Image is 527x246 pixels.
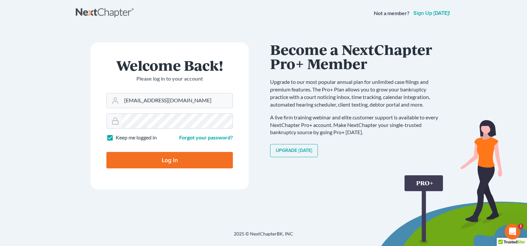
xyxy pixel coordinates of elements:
p: Upgrade to our most popular annual plan for unlimited case filings and premium features. The Pro+... [270,78,445,108]
a: Forgot your password? [179,134,233,140]
a: Sign up [DATE]! [412,11,451,16]
label: Keep me logged in [116,134,157,141]
p: Please log in to your account [106,75,233,83]
div: 2025 © NextChapterBK, INC [76,231,451,242]
span: 1 [518,224,523,229]
iframe: Intercom live chat [505,224,520,239]
h1: Welcome Back! [106,58,233,72]
input: Email Address [122,93,233,108]
input: Log In [106,152,233,168]
a: Upgrade [DATE] [270,144,318,157]
p: A live firm training webinar and elite customer support is available to every NextChapter Pro+ ac... [270,114,445,136]
h1: Become a NextChapter Pro+ Member [270,42,445,70]
strong: Not a member? [374,10,409,17]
